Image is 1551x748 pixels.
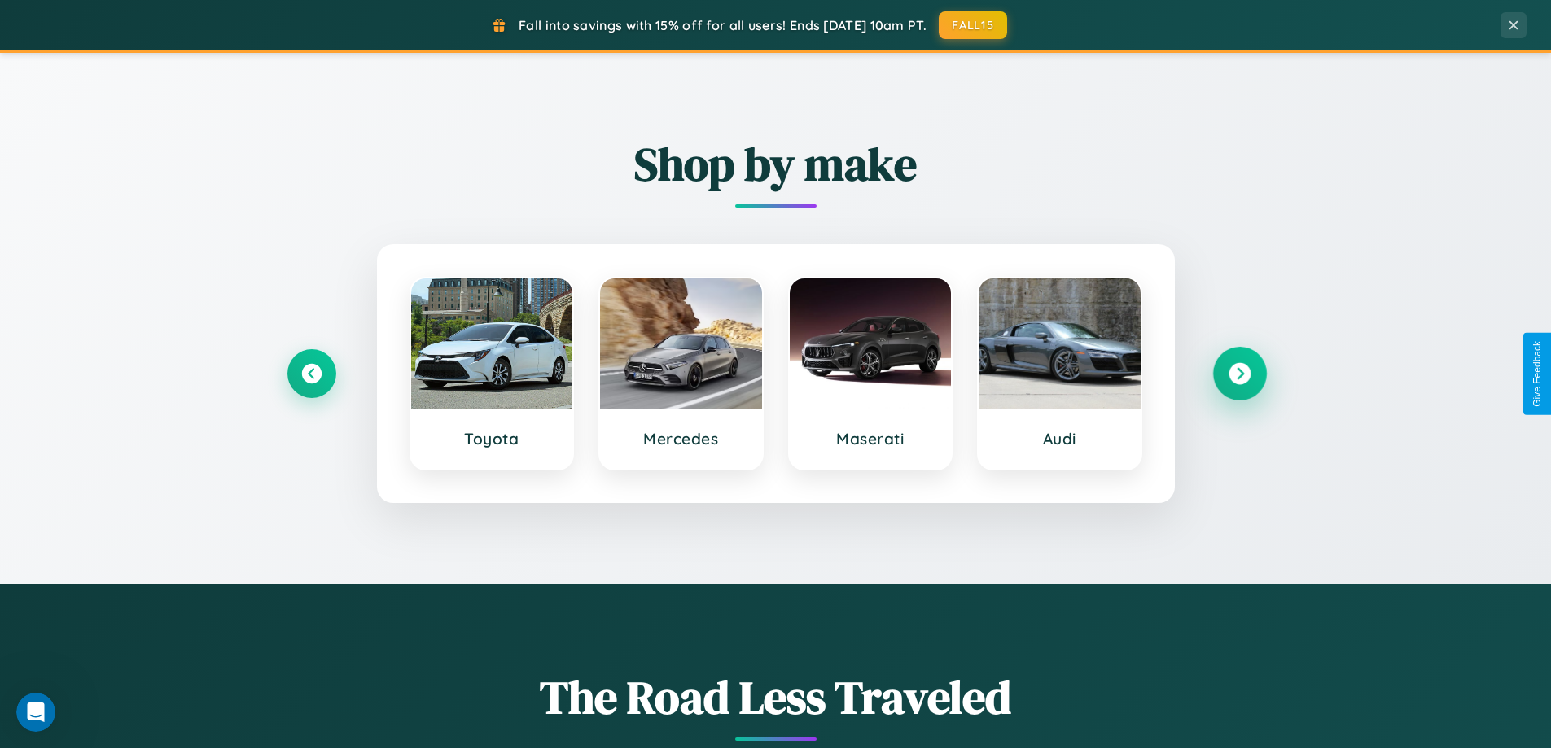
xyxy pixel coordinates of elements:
[1531,341,1543,407] div: Give Feedback
[16,693,55,732] iframe: Intercom live chat
[427,429,557,448] h3: Toyota
[939,11,1007,39] button: FALL15
[287,666,1264,728] h1: The Road Less Traveled
[995,429,1124,448] h3: Audi
[616,429,746,448] h3: Mercedes
[806,429,935,448] h3: Maserati
[519,17,927,33] span: Fall into savings with 15% off for all users! Ends [DATE] 10am PT.
[287,133,1264,195] h2: Shop by make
